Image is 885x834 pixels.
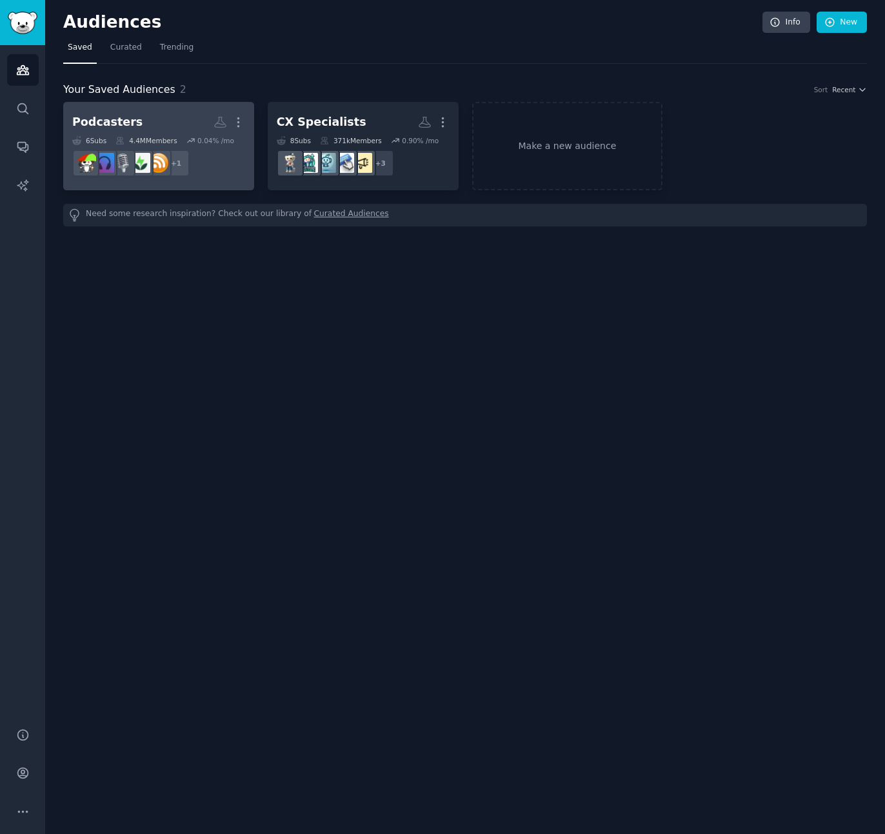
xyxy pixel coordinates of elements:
[277,136,311,145] div: 8 Sub s
[110,42,142,54] span: Curated
[814,85,828,94] div: Sort
[817,12,867,34] a: New
[68,42,92,54] span: Saved
[155,37,198,64] a: Trending
[320,136,382,145] div: 371k Members
[180,83,186,95] span: 2
[8,12,37,34] img: GummySearch logo
[148,153,168,173] img: podcast
[832,85,867,94] button: Recent
[277,114,366,130] div: CX Specialists
[72,136,106,145] div: 6 Sub s
[367,150,394,177] div: + 3
[106,37,146,64] a: Curated
[163,150,190,177] div: + 1
[280,153,300,173] img: customersupport
[63,37,97,64] a: Saved
[314,208,389,222] a: Curated Audiences
[762,12,810,34] a: Info
[832,85,855,94] span: Recent
[197,136,234,145] div: 0.04 % /mo
[94,153,114,173] img: podcasts
[472,102,663,190] a: Make a new audience
[63,82,175,98] span: Your Saved Audiences
[130,153,150,173] img: buzzsprout
[268,102,459,190] a: CX Specialists8Subs371kMembers0.90% /mo+3TalesFromTheCustomerCustomerServiceCustomerSuccessHubCus...
[298,153,318,173] img: CustomerSuccess
[63,102,254,190] a: Podcasters6Subs4.4MMembers0.04% /mo+1podcastbuzzsproutPodcasterspodcastspodcasting
[352,153,372,173] img: TalesFromTheCustomer
[160,42,194,54] span: Trending
[63,204,867,226] div: Need some research inspiration? Check out our library of
[63,12,762,33] h2: Audiences
[334,153,354,173] img: CustomerService
[72,114,143,130] div: Podcasters
[402,136,439,145] div: 0.90 % /mo
[316,153,336,173] img: CustomerSuccessHub
[76,153,96,173] img: podcasting
[115,136,177,145] div: 4.4M Members
[112,153,132,173] img: Podcasters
